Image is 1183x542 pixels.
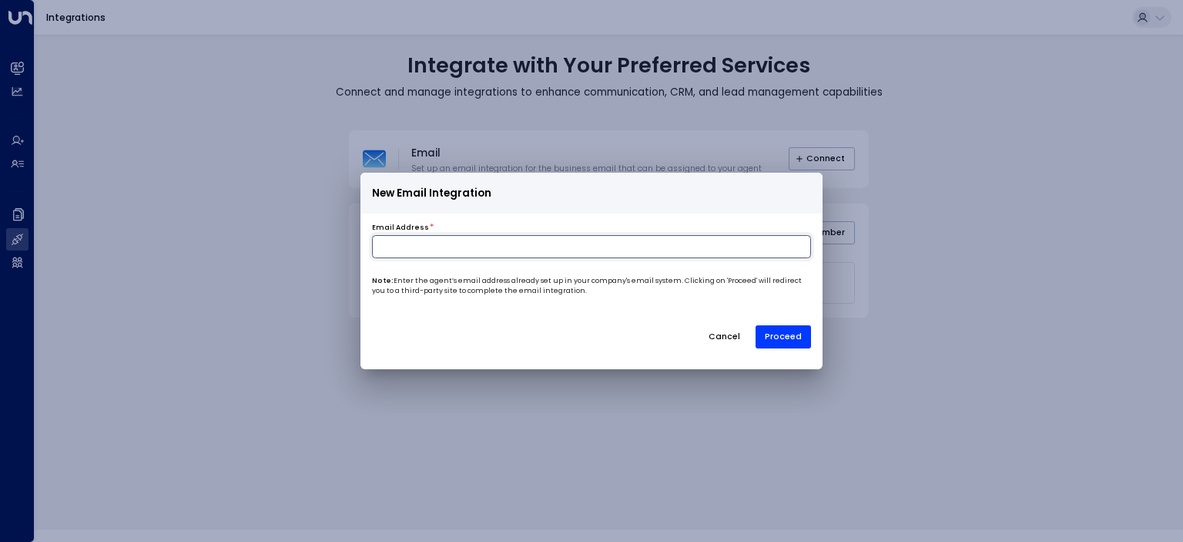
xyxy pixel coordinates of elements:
[756,325,811,348] button: Proceed
[372,185,491,202] span: New Email Integration
[372,223,429,234] label: Email Address
[699,325,750,348] button: Cancel
[372,276,811,297] p: Enter the agent’s email address already set up in your company's email system. Clicking on 'Proce...
[372,276,394,285] b: Note:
